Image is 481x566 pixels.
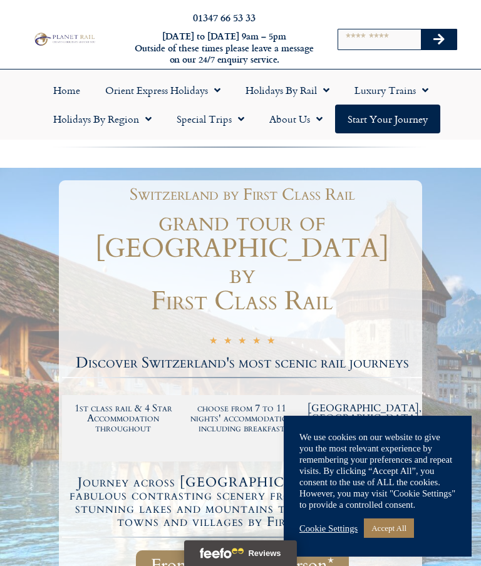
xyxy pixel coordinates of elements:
[41,105,164,133] a: Holidays by Region
[93,76,233,105] a: Orient Express Holidays
[421,29,457,49] button: Search
[132,31,318,66] h6: [DATE] to [DATE] 9am – 5pm Outside of these times please leave a message on our 24/7 enquiry serv...
[193,10,256,24] a: 01347 66 53 33
[164,105,257,133] a: Special Trips
[335,105,440,133] a: Start your Journey
[267,336,275,348] i: ★
[299,523,358,534] a: Cookie Settings
[209,335,275,348] div: 5/5
[342,76,441,105] a: Luxury Trains
[68,187,416,203] h1: Switzerland by First Class Rail
[233,76,342,105] a: Holidays by Rail
[238,336,246,348] i: ★
[364,518,414,538] a: Accept All
[308,403,414,453] h2: [GEOGRAPHIC_DATA], [GEOGRAPHIC_DATA], Gotthard Panorama Express & Golden Pass line
[224,336,232,348] i: ★
[62,209,422,314] h1: grand tour of [GEOGRAPHIC_DATA] by First Class Rail
[64,476,420,528] h4: Journey across [GEOGRAPHIC_DATA] and enjoy fabulous contrasting scenery from bustling cities & st...
[41,76,93,105] a: Home
[252,336,261,348] i: ★
[70,403,177,433] h2: 1st class rail & 4 Star Accommodation throughout
[257,105,335,133] a: About Us
[209,336,217,348] i: ★
[32,31,96,47] img: Planet Rail Train Holidays Logo
[189,403,296,433] h2: choose from 7 to 11 nights' accommodation including breakfast
[62,356,422,371] h2: Discover Switzerland's most scenic rail journeys
[299,431,456,510] div: We use cookies on our website to give you the most relevant experience by remembering your prefer...
[6,76,475,133] nav: Menu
